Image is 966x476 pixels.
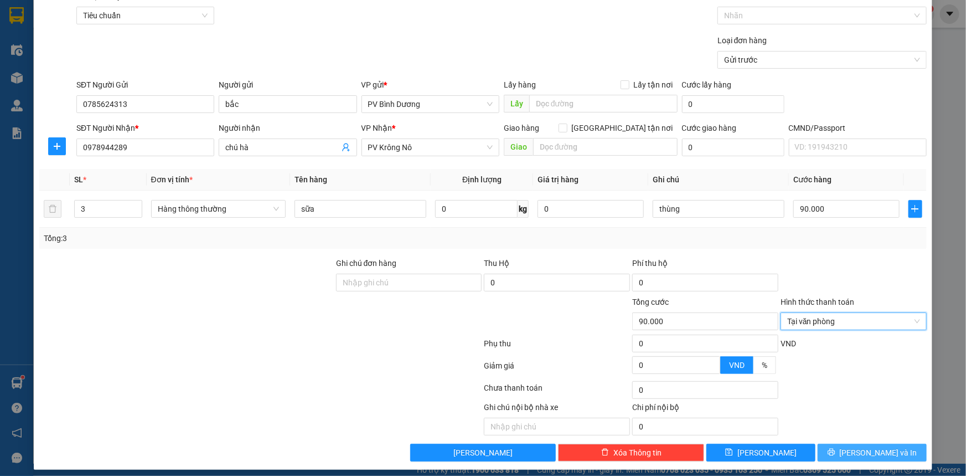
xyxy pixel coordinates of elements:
input: Ghi Chú [653,200,784,218]
label: Ghi chú đơn hàng [336,259,397,268]
input: Cước lấy hàng [682,95,784,113]
span: user-add [342,143,350,152]
span: Nơi nhận: [85,77,102,93]
strong: BIÊN NHẬN GỬI HÀNG HOÁ [38,66,128,75]
button: printer[PERSON_NAME] và In [818,444,927,462]
div: Người nhận [219,122,357,134]
button: save[PERSON_NAME] [706,444,815,462]
span: Tổng cước [632,298,669,306]
span: plus [909,204,922,213]
span: Xóa Thông tin [613,447,662,459]
span: Định lượng [462,175,502,184]
span: Lấy hàng [504,80,536,89]
span: plus [49,142,65,151]
div: Chi phí nội bộ [632,401,778,418]
span: SL [74,175,83,184]
strong: CÔNG TY TNHH [GEOGRAPHIC_DATA] 214 QL13 - P.26 - Q.BÌNH THẠNH - TP HCM 1900888606 [29,18,90,59]
span: PV Krông Nô [368,139,493,156]
input: 0 [538,200,644,218]
button: plus [908,200,922,218]
label: Cước giao hàng [682,124,737,132]
span: % [762,361,767,370]
input: Cước giao hàng [682,139,784,156]
input: Dọc đường [529,95,678,112]
div: Phí thu hộ [632,257,778,274]
span: Tên hàng [295,175,327,184]
span: kg [518,200,529,218]
span: Thu Hộ [484,259,509,268]
span: printer [828,448,835,457]
label: Hình thức thanh toán [781,298,854,306]
span: [PERSON_NAME] [737,447,797,459]
span: Nơi gửi: [11,77,23,93]
div: Ghi chú nội bộ nhà xe [484,401,630,418]
span: Đơn vị tính [151,175,193,184]
span: Cước hàng [793,175,831,184]
div: Người gửi [219,79,357,91]
div: Phụ thu [483,337,632,357]
button: deleteXóa Thông tin [558,444,704,462]
div: SĐT Người Nhận [76,122,214,134]
div: Tổng: 3 [44,232,373,244]
span: BD10250222 [111,42,156,50]
span: Giao [504,138,533,156]
th: Ghi chú [648,169,789,191]
span: PV Bình Dương [38,78,75,84]
span: Tại văn phòng [787,313,920,330]
span: delete [601,448,609,457]
img: logo [11,25,25,53]
div: Chưa thanh toán [483,382,632,401]
span: Lấy [504,95,529,112]
span: PV [PERSON_NAME] [111,78,154,90]
div: Giảm giá [483,360,632,379]
span: Giao hàng [504,124,539,132]
div: SĐT Người Gửi [76,79,214,91]
span: VP Nhận [361,124,392,132]
span: Lấy tận nơi [629,79,678,91]
span: Tiêu chuẩn [83,7,208,24]
input: Dọc đường [533,138,678,156]
span: Gửi trước [724,52,920,68]
label: Loại đơn hàng [717,36,767,45]
span: 16:52:03 [DATE] [105,50,156,58]
span: [PERSON_NAME] và In [840,447,917,459]
button: [PERSON_NAME] [410,444,556,462]
input: VD: Bàn, Ghế [295,200,426,218]
span: VND [781,339,796,348]
input: Ghi chú đơn hàng [336,274,482,291]
span: Giá trị hàng [538,175,578,184]
span: Hàng thông thường [158,201,280,217]
div: CMND/Passport [789,122,927,134]
label: Cước lấy hàng [682,80,732,89]
span: VND [729,361,745,370]
input: Nhập ghi chú [484,418,630,436]
span: [GEOGRAPHIC_DATA] tận nơi [567,122,678,134]
span: [PERSON_NAME] [453,447,513,459]
button: delete [44,200,61,218]
div: VP gửi [361,79,499,91]
span: PV Bình Dương [368,96,493,112]
span: save [725,448,733,457]
button: plus [48,137,66,155]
